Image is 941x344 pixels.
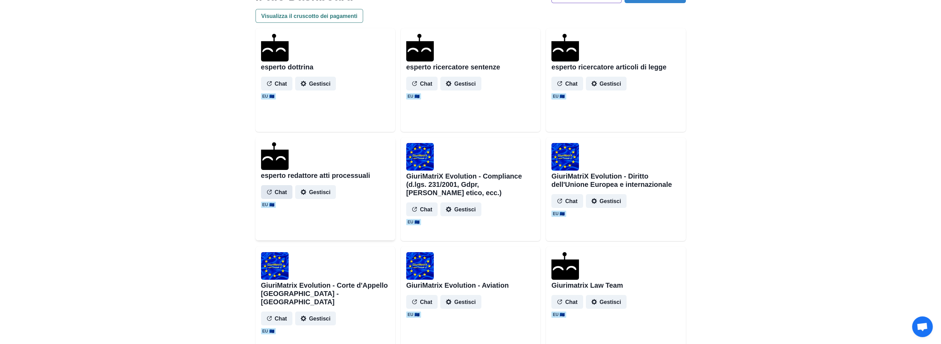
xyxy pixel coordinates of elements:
[256,9,363,23] button: Visualizza il cruscotto dei pagamenti
[406,281,509,289] h2: GiuriMatrix Evolution - Aviation
[295,185,336,199] button: Gestisci
[440,202,481,216] button: Gestisci
[551,34,579,61] img: agenthostmascotdark.ico
[261,281,390,306] h2: GiuriMatrix Evolution - Corte d'Appello [GEOGRAPHIC_DATA] - [GEOGRAPHIC_DATA]
[551,252,579,280] img: agenthostmascotdark.ico
[406,312,421,318] span: EU 🇪🇺
[261,171,370,180] h2: esperto redattore atti processuali
[551,211,566,217] span: EU 🇪🇺
[406,93,421,99] span: EU 🇪🇺
[551,295,583,309] button: Chat
[406,172,535,197] h2: GiuriMatriX Evolution - Compliance (d.lgs. 231/2001, Gdpr, [PERSON_NAME] etico, ecc.)
[586,194,627,208] button: Gestisci
[261,252,289,280] img: user%2F1706%2F922c1493-52c7-4f70-8b18-047ea0ae002b
[295,312,336,325] button: Gestisci
[261,202,276,208] span: EU 🇪🇺
[551,143,579,171] img: user%2F1706%2F7dea465f-1924-49cc-a643-3e1d40af1abd
[406,295,438,309] button: Chat
[406,34,434,61] img: agenthostmascotdark.ico
[440,295,481,309] button: Gestisci
[551,312,566,318] span: EU 🇪🇺
[406,202,438,216] button: Chat
[261,312,293,325] button: Chat
[406,63,500,71] h2: esperto ricercatore sentenze
[551,63,666,71] h2: esperto ricercatore articoli di legge
[586,295,627,309] button: Gestisci
[551,281,623,289] h2: Giurimatrix Law Team
[406,77,438,90] button: Chat
[295,77,336,90] button: Gestisci
[261,63,313,71] h2: esperto dottrina
[551,172,680,189] h2: GiuriMatriX Evolution - Diritto dell'Unione Europea e internazionale
[261,34,289,61] img: agenthostmascotdark.ico
[406,252,434,280] img: user%2F1706%2F464d7cf8-ce76-408e-8548-6319e8db152e
[551,194,583,208] button: Chat
[912,316,933,337] div: Aprire la chat
[586,77,627,90] button: Gestisci
[261,185,293,199] button: Chat
[440,77,481,90] button: Gestisci
[551,93,566,99] span: EU 🇪🇺
[551,77,583,90] button: Chat
[261,142,289,170] img: agenthostmascotdark.ico
[261,328,276,334] span: EU 🇪🇺
[261,77,293,90] button: Chat
[406,143,434,171] img: user%2F1706%2Fc69140c4-d187-40b2-8d31-27057e89bcfe
[261,93,276,99] span: EU 🇪🇺
[406,219,421,225] span: EU 🇪🇺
